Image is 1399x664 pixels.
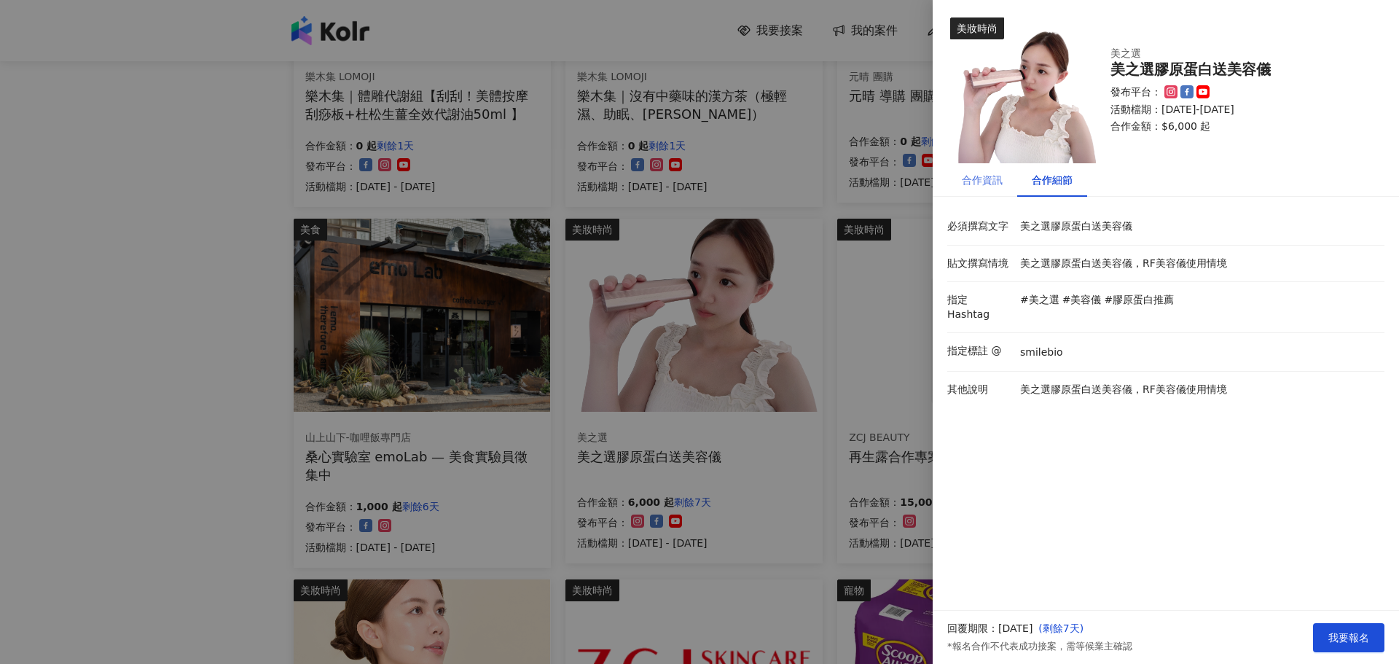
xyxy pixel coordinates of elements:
[1110,103,1367,117] p: 活動檔期：[DATE]-[DATE]
[1020,219,1377,234] p: 美之選膠原蛋白送美容儀
[1020,293,1059,308] p: #美之選
[1328,632,1369,644] span: 我要報名
[1038,622,1132,636] p: ( 剩餘7天 )
[1020,345,1063,360] p: smilebio
[1313,623,1384,652] button: 我要報名
[1110,85,1161,100] p: 發布平台：
[1062,293,1102,308] p: #美容儀
[1110,61,1367,78] div: 美之選膠原蛋白送美容儀
[1020,383,1377,397] p: 美之選膠原蛋白送美容儀，RF美容儀使用情境
[947,622,1032,636] p: 回覆期限：[DATE]
[947,293,1013,321] p: 指定 Hashtag
[950,17,1096,163] img: 美之選膠原蛋白送RF美容儀
[1104,293,1174,308] p: #膠原蛋白推薦
[947,383,1013,397] p: 其他說明
[962,172,1003,188] div: 合作資訊
[1110,120,1367,134] p: 合作金額： $6,000 起
[1032,172,1073,188] div: 合作細節
[1020,257,1377,271] p: 美之選膠原蛋白送美容儀，RF美容儀使用情境
[947,344,1013,359] p: 指定標註 @
[1110,47,1344,61] div: 美之選
[947,640,1132,653] p: *報名合作不代表成功接案，需等候業主確認
[947,257,1013,271] p: 貼文撰寫情境
[947,219,1013,234] p: 必須撰寫文字
[950,17,1004,39] div: 美妝時尚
